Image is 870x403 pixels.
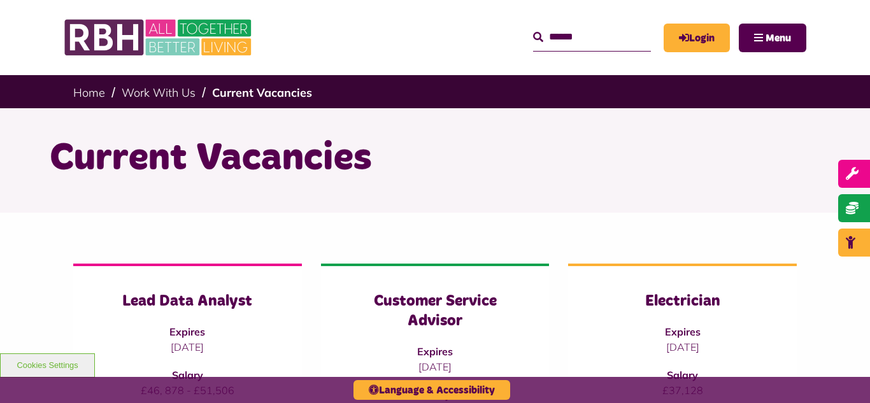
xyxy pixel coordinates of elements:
[346,359,524,374] p: [DATE]
[212,85,312,100] a: Current Vacancies
[664,24,730,52] a: MyRBH
[122,85,196,100] a: Work With Us
[99,292,276,311] h3: Lead Data Analyst
[594,292,771,311] h3: Electrician
[73,85,105,100] a: Home
[346,292,524,331] h3: Customer Service Advisor
[64,13,255,62] img: RBH
[739,24,806,52] button: Navigation
[813,346,870,403] iframe: Netcall Web Assistant for live chat
[353,380,510,400] button: Language & Accessibility
[667,369,698,381] strong: Salary
[99,339,276,355] p: [DATE]
[594,339,771,355] p: [DATE]
[417,345,453,358] strong: Expires
[169,325,205,338] strong: Expires
[50,134,820,183] h1: Current Vacancies
[766,33,791,43] span: Menu
[172,369,203,381] strong: Salary
[665,325,701,338] strong: Expires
